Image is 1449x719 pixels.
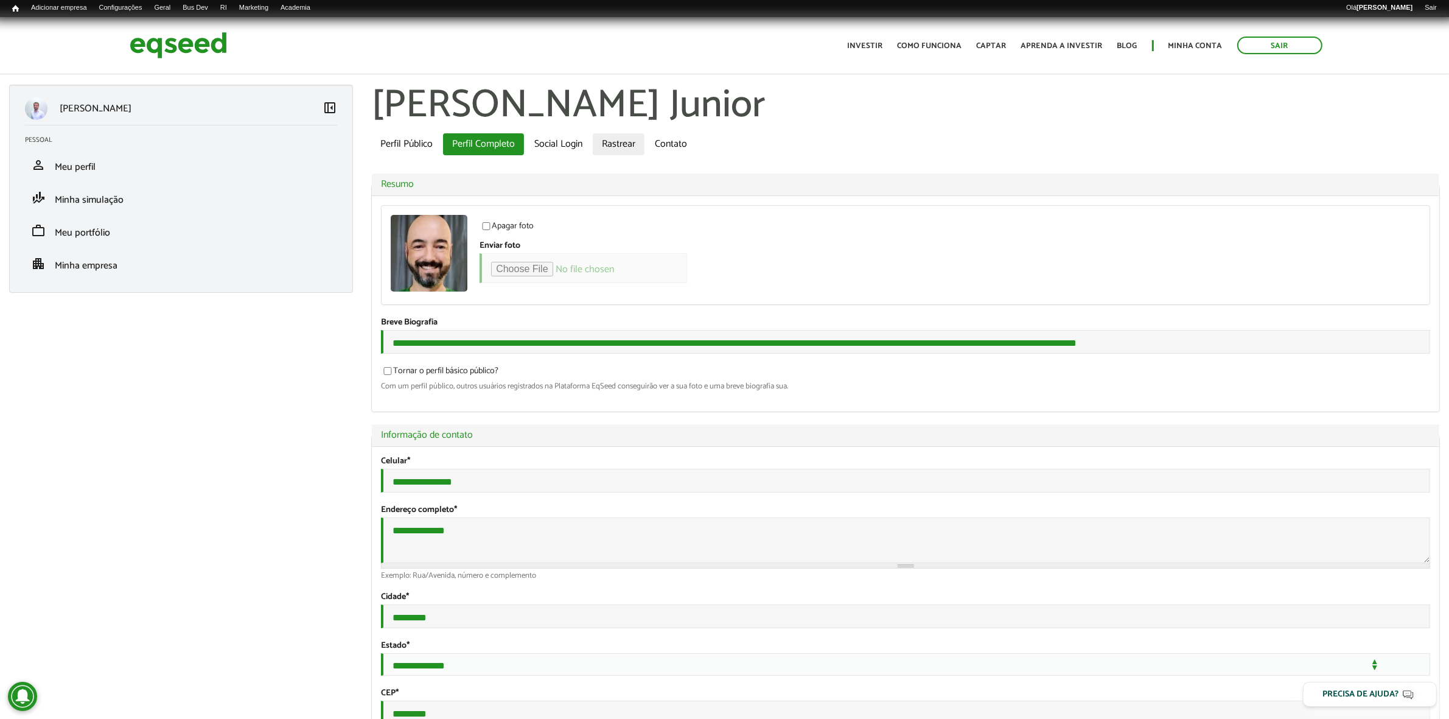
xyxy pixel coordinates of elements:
strong: [PERSON_NAME] [1356,4,1412,11]
span: Este campo é obrigatório. [406,590,409,604]
span: Este campo é obrigatório. [454,503,457,517]
img: EqSeed [130,29,227,61]
span: apartment [31,256,46,271]
a: workMeu portfólio [25,223,337,238]
a: personMeu perfil [25,158,337,172]
span: Início [12,4,19,13]
div: Exemplo: Rua/Avenida, número e complemento [381,572,1430,580]
h2: Pessoal [25,136,346,144]
span: left_panel_close [323,100,337,115]
a: Contato [646,133,696,155]
label: CEP [381,689,399,698]
a: Adicionar empresa [25,3,93,13]
a: Configurações [93,3,148,13]
a: Início [6,3,25,15]
a: RI [214,3,233,13]
label: Endereço completo [381,506,457,514]
a: Perfil Público [371,133,442,155]
span: Este campo é obrigatório. [407,639,410,653]
a: Academia [274,3,316,13]
span: Minha simulação [55,192,124,208]
label: Breve Biografia [381,318,438,327]
span: person [31,158,46,172]
a: Olá[PERSON_NAME] [1340,3,1419,13]
input: Tornar o perfil básico público? [377,367,399,375]
a: Como funciona [898,42,962,50]
label: Cidade [381,593,409,602]
a: Minha conta [1168,42,1223,50]
a: Geral [148,3,176,13]
span: Meu perfil [55,159,96,175]
a: Rastrear [593,133,644,155]
a: Ver perfil do usuário. [391,215,467,292]
a: Perfil Completo [443,133,524,155]
a: Marketing [233,3,274,13]
span: Este campo é obrigatório. [396,686,399,700]
a: Sair [1237,37,1322,54]
a: Sair [1419,3,1443,13]
li: Meu perfil [16,149,346,181]
p: [PERSON_NAME] [60,103,131,114]
h1: [PERSON_NAME] Junior [371,85,1440,127]
a: finance_modeMinha simulação [25,191,337,205]
a: Informação de contato [381,430,1430,440]
li: Minha empresa [16,247,346,280]
input: Apagar foto [475,222,497,230]
span: Meu portfólio [55,225,110,241]
a: apartmentMinha empresa [25,256,337,271]
span: Minha empresa [55,258,117,274]
label: Celular [381,457,410,466]
div: Com um perfil público, outros usuários registrados na Plataforma EqSeed conseguirão ver a sua fot... [381,382,1430,390]
a: Investir [848,42,883,50]
label: Estado [381,642,410,650]
img: Foto de Sérgio Hilton Berlotto Junior [391,215,467,292]
span: finance_mode [31,191,46,205]
label: Enviar foto [480,242,520,250]
label: Tornar o perfil básico público? [381,367,498,379]
a: Aprenda a investir [1021,42,1103,50]
li: Meu portfólio [16,214,346,247]
a: Colapsar menu [323,100,337,117]
span: work [31,223,46,238]
a: Resumo [381,180,1430,189]
a: Captar [977,42,1007,50]
a: Blog [1117,42,1137,50]
a: Social Login [525,133,592,155]
span: Este campo é obrigatório. [407,454,410,468]
label: Apagar foto [480,222,534,234]
a: Bus Dev [176,3,214,13]
li: Minha simulação [16,181,346,214]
